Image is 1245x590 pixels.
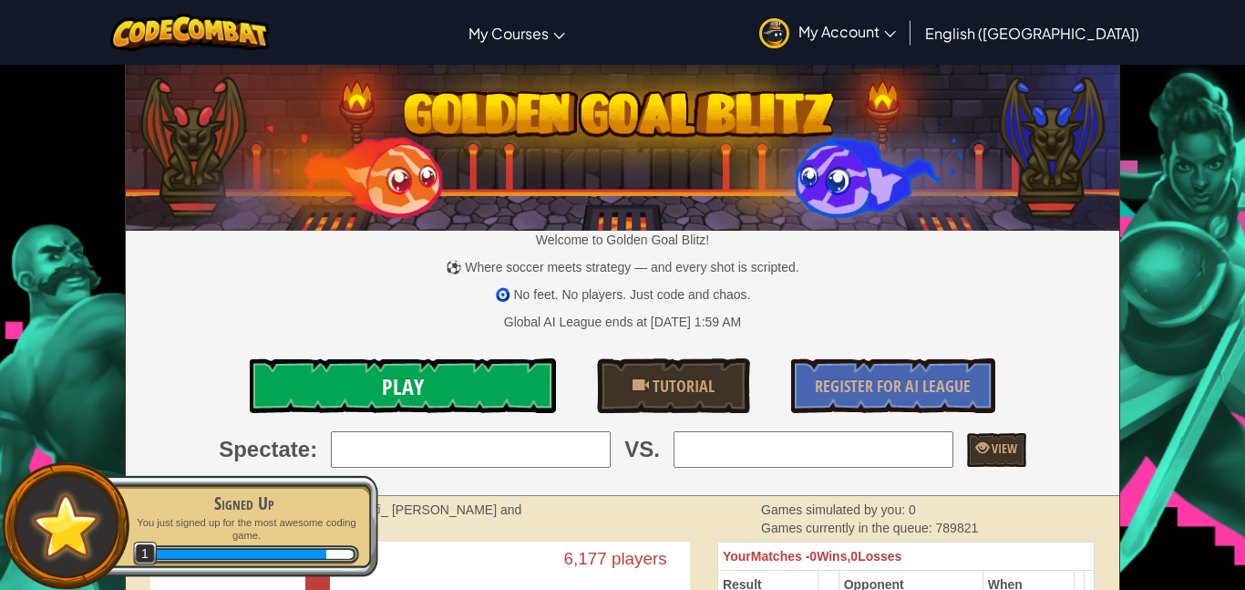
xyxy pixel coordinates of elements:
[219,434,310,465] span: Spectate
[126,57,1120,231] img: Golden Goal
[761,521,935,535] span: Games currently in the queue:
[750,4,905,61] a: My Account
[129,491,359,516] div: Signed Up
[597,358,750,413] a: Tutorial
[126,258,1120,276] p: ⚽ Where soccer meets strategy — and every shot is scripted.
[25,485,108,566] img: default.png
[382,372,424,401] span: Play
[989,440,1017,457] span: View
[858,549,901,564] span: Losses
[649,375,715,398] span: Tutorial
[310,434,317,465] span: :
[723,549,751,564] span: Your
[751,549,810,564] span: Matches -
[504,313,741,331] div: Global AI League ends at [DATE] 1:59 AM
[126,285,1120,304] p: 🧿 No feet. No players. Just code and chaos.
[468,24,549,43] span: My Courses
[110,14,270,51] img: CodeCombat logo
[759,18,789,48] img: avatar
[909,502,916,517] span: 0
[815,375,971,398] span: Register for AI League
[624,434,660,465] span: VS.
[717,543,1094,571] th: 0 0
[916,8,1148,57] a: English ([GEOGRAPHIC_DATA])
[925,24,1139,43] span: English ([GEOGRAPHIC_DATA])
[133,542,158,566] span: 1
[791,358,995,413] a: Register for AI League
[126,231,1120,249] p: Welcome to Golden Goal Blitz!
[798,22,896,41] span: My Account
[129,516,359,543] p: You just signed up for the most awesome coding game.
[817,549,850,564] span: Wins,
[936,521,979,535] span: 789821
[563,550,666,569] text: 6,177 players
[459,8,574,57] a: My Courses
[761,502,909,517] span: Games simulated by you:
